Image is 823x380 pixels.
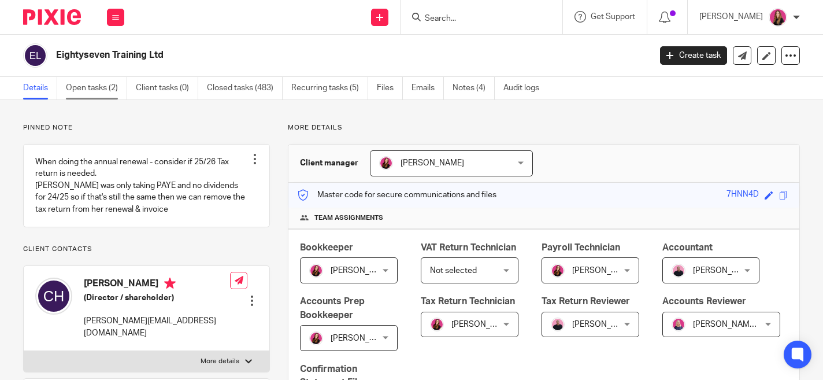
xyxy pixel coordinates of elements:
img: 21.png [379,156,393,170]
p: [PERSON_NAME][EMAIL_ADDRESS][DOMAIN_NAME] [84,315,230,339]
a: Audit logs [503,77,548,99]
img: 17.png [769,8,787,27]
a: Create task [660,46,727,65]
span: Tax Return Technician [421,297,515,306]
span: VAT Return Technician [421,243,516,252]
p: Client contacts [23,245,270,254]
span: [PERSON_NAME] [693,267,757,275]
span: [PERSON_NAME] [572,267,636,275]
img: Bio%20-%20Kemi%20.png [551,318,565,331]
a: Closed tasks (483) [207,77,283,99]
div: 7HNN4D [726,189,759,202]
span: [PERSON_NAME] [401,159,464,167]
span: Accounts Prep Bookkeeper [300,297,365,319]
a: Recurring tasks (5) [291,77,368,99]
h5: (Director / shareholder) [84,292,230,304]
span: Bookkeeper [300,243,353,252]
span: Get Support [591,13,635,21]
h2: Eightyseven Training Ltd [56,49,525,61]
span: Team assignments [314,213,383,223]
span: Not selected [430,267,477,275]
a: Client tasks (0) [136,77,198,99]
h4: [PERSON_NAME] [84,278,230,292]
p: More details [288,123,800,132]
span: Accounts Reviewer [662,297,746,306]
a: Details [23,77,57,99]
a: Files [377,77,403,99]
a: Open tasks (2) [66,77,127,99]
p: Master code for secure communications and files [297,189,496,201]
span: Tax Return Reviewer [542,297,630,306]
span: Payroll Technician [542,243,620,252]
span: [PERSON_NAME] [331,334,394,342]
img: Bio%20-%20Kemi%20.png [672,264,685,278]
img: 21.png [309,331,323,345]
span: [PERSON_NAME] [572,320,636,329]
p: More details [201,357,239,366]
p: Pinned note [23,123,270,132]
span: [PERSON_NAME] [331,267,394,275]
p: [PERSON_NAME] [699,11,763,23]
a: Emails [411,77,444,99]
img: svg%3E [35,278,72,315]
img: 21.png [551,264,565,278]
img: svg%3E [23,43,47,68]
span: [PERSON_NAME] FCCA [693,320,780,329]
img: Pixie [23,9,81,25]
span: [PERSON_NAME] [451,320,515,329]
a: Notes (4) [453,77,495,99]
i: Primary [164,278,176,289]
span: Accountant [662,243,713,252]
img: Cheryl%20Sharp%20FCCA.png [672,318,685,331]
img: 21.png [430,318,444,331]
h3: Client manager [300,157,358,169]
input: Search [424,14,528,24]
img: 21.png [309,264,323,278]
